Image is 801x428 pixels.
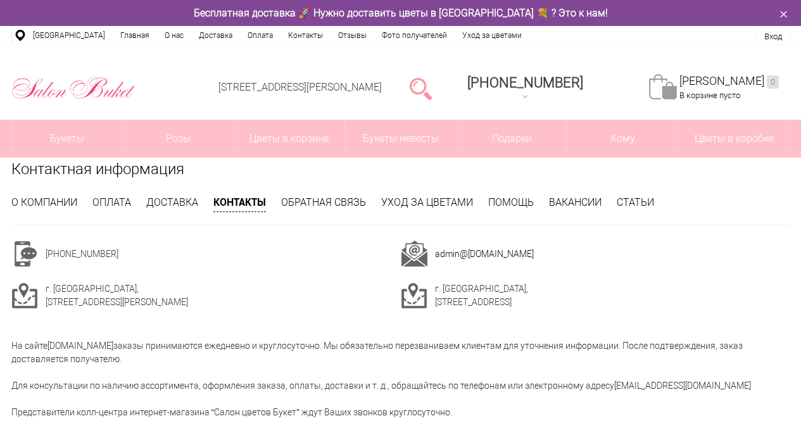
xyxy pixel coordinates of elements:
img: cont3.png [11,282,38,309]
a: Отзывы [331,26,374,45]
a: О компании [11,196,77,208]
td: г. [GEOGRAPHIC_DATA], [STREET_ADDRESS][PERSON_NAME] [46,282,401,309]
a: @[DOMAIN_NAME] [460,249,534,259]
a: Букеты невесты [345,120,456,158]
a: Статьи [617,196,654,208]
a: Цветы в коробке [679,120,790,158]
a: Обратная связь [281,196,366,208]
h1: Контактная информация [11,158,790,180]
a: Уход за цветами [455,26,529,45]
a: Оплата [92,196,131,208]
img: Цветы Нижний Новгород [11,74,136,102]
span: В корзине пусто [679,91,740,100]
ins: 0 [767,75,779,89]
a: О нас [157,26,191,45]
a: Вход [764,32,782,41]
a: Цветы в корзине [234,120,345,158]
a: Помощь [488,196,534,208]
a: Подарки [457,120,567,158]
a: [DOMAIN_NAME] [47,341,113,351]
a: Оплата [240,26,281,45]
a: Розы [123,120,234,158]
a: [EMAIL_ADDRESS][DOMAIN_NAME] [614,381,751,391]
img: cont1.png [11,241,38,267]
a: Вакансии [549,196,602,208]
span: Кому [567,120,678,158]
div: [PHONE_NUMBER] [467,75,583,91]
a: Доставка [146,196,198,208]
a: Главная [113,26,157,45]
a: Букеты [12,120,123,158]
a: Уход за цветами [381,196,473,208]
img: cont2.png [401,241,427,267]
div: Бесплатная доставка 🚀 Нужно доставить цветы в [GEOGRAPHIC_DATA] 💐 ? Это к нам! [2,6,800,20]
td: г. [GEOGRAPHIC_DATA], [STREET_ADDRESS] [435,282,790,309]
a: [PERSON_NAME] [679,74,779,89]
a: Контакты [213,195,266,212]
img: cont3.png [401,282,427,309]
a: admin [435,249,460,259]
a: [STREET_ADDRESS][PERSON_NAME] [218,81,382,93]
td: [PHONE_NUMBER] [46,241,401,267]
a: [PHONE_NUMBER] [460,70,591,106]
a: [GEOGRAPHIC_DATA] [25,26,113,45]
a: Контакты [281,26,331,45]
a: Доставка [191,26,240,45]
a: Фото получателей [374,26,455,45]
